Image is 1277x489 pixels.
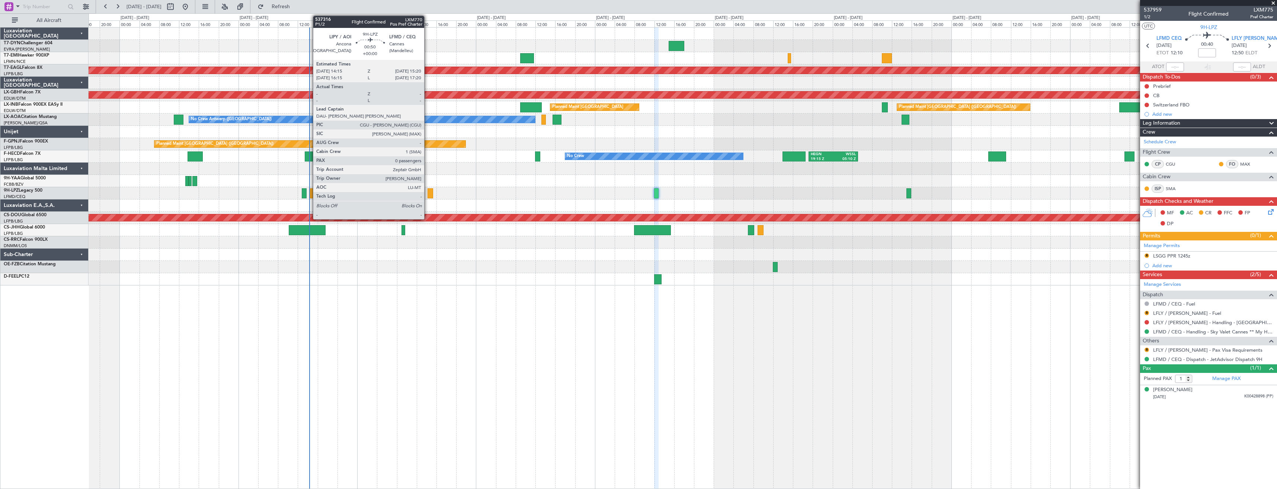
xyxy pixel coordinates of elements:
div: 16:00 [674,20,694,27]
div: [DATE] - [DATE] [240,15,268,21]
div: 16:00 [912,20,931,27]
div: 04:00 [733,20,753,27]
div: No Crew Antwerp ([GEOGRAPHIC_DATA]) [191,114,272,125]
a: D-FEELPC12 [4,274,29,279]
span: (2/5) [1250,271,1261,278]
span: T7-EAGL [4,65,22,70]
div: 08:00 [753,20,773,27]
span: 9H-LPZ [4,188,19,193]
span: F-HECD [4,151,20,156]
span: ELDT [1245,49,1257,57]
span: DP [1167,220,1174,228]
a: F-GPNJFalcon 900EX [4,139,48,144]
span: ATOT [1152,63,1164,71]
div: 12:00 [892,20,912,27]
span: LX-GBH [4,90,20,95]
a: T7-DYNChallenger 604 [4,41,52,45]
div: No Crew [567,151,584,162]
a: LFLY / [PERSON_NAME] - Fuel [1153,310,1221,316]
a: LFMN/NCE [4,59,26,64]
span: LXM775 [1250,6,1273,14]
a: EDLW/DTM [4,108,26,114]
div: 12:00 [1130,20,1149,27]
div: Add new [1152,262,1273,269]
div: [DATE] - [DATE] [1071,15,1100,21]
div: [DATE] - [DATE] [358,15,387,21]
button: All Aircraft [8,15,81,26]
a: Manage Permits [1144,242,1180,250]
a: LFLY / [PERSON_NAME] - Handling - [GEOGRAPHIC_DATA] ***MyHandling*** LFLY/ [PERSON_NAME] [1153,319,1273,326]
div: 04:00 [496,20,516,27]
button: Refresh [254,1,299,13]
span: [DATE] [1153,394,1166,400]
div: 20:00 [1050,20,1070,27]
button: R [1145,253,1149,258]
a: FCBB/BZV [4,182,23,187]
a: LX-INBFalcon 900EX EASy II [4,102,63,107]
div: [DATE] - [DATE] [596,15,625,21]
a: MAX [1240,161,1257,167]
a: Schedule Crew [1144,138,1176,146]
div: 08:00 [516,20,535,27]
div: 00:00 [951,20,971,27]
input: Trip Number [23,1,65,12]
a: LFPB/LBG [4,157,23,163]
div: [DATE] - [DATE] [953,15,981,21]
span: T7-EMI [4,53,18,58]
a: CS-DOUGlobal 6500 [4,213,47,217]
span: LX-AOA [4,115,21,119]
div: 20:00 [100,20,119,27]
div: 12:00 [535,20,555,27]
div: 05:10 Z [833,157,856,162]
span: Dispatch [1143,291,1163,299]
span: Crew [1143,128,1155,137]
span: [DATE] [1232,42,1247,49]
a: LFMD / CEQ - Handling - Sky Valet Cannes ** My Handling**LFMD / CEQ [1153,329,1273,335]
div: LSGG PPR 1245z [1153,253,1190,259]
a: F-HECDFalcon 7X [4,151,41,156]
a: [PERSON_NAME]/QSA [4,120,48,126]
span: (1/1) [1250,364,1261,372]
input: --:-- [1166,63,1184,71]
div: 16:00 [199,20,218,27]
span: ETOT [1156,49,1169,57]
a: 9H-YAAGlobal 5000 [4,176,46,180]
div: 00:00 [357,20,377,27]
span: Others [1143,337,1159,345]
div: 20:00 [456,20,476,27]
div: 08:00 [991,20,1011,27]
a: Manage PAX [1212,375,1241,383]
span: OE-FZB [4,262,20,266]
div: 08:00 [634,20,654,27]
div: Planned Maint [GEOGRAPHIC_DATA] [552,102,623,113]
a: CS-RRCFalcon 900LX [4,237,48,242]
div: [PERSON_NAME] [1153,386,1193,394]
div: Planned Maint [GEOGRAPHIC_DATA] ([GEOGRAPHIC_DATA]) [899,102,1016,113]
div: [DATE] - [DATE] [477,15,506,21]
span: (0/1) [1250,231,1261,239]
span: 00:40 [1201,41,1213,48]
span: K00428898 (PP) [1244,393,1273,400]
div: 12:00 [654,20,674,27]
a: T7-EAGLFalcon 8X [4,65,42,70]
div: FO [1226,160,1238,168]
span: 12:50 [1232,49,1244,57]
a: 9H-LPZLegacy 500 [4,188,42,193]
div: 00:00 [833,20,852,27]
span: Dispatch Checks and Weather [1143,197,1213,206]
a: CS-JHHGlobal 6000 [4,225,45,230]
span: FFC [1224,210,1232,217]
button: UTC [1142,23,1155,29]
a: Manage Services [1144,281,1181,288]
div: Add new [1152,111,1273,117]
a: LFPB/LBG [4,231,23,236]
span: Flight Crew [1143,148,1170,157]
div: 12:00 [1011,20,1031,27]
a: DNMM/LOS [4,243,27,249]
a: LFMD / CEQ - Dispatch - JetAdvisor Dispatch 9H [1153,356,1262,362]
span: CS-RRC [4,237,20,242]
span: 9H-LPZ [1200,23,1217,31]
span: MF [1167,210,1174,217]
span: Pref Charter [1250,14,1273,20]
div: 00:00 [239,20,258,27]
